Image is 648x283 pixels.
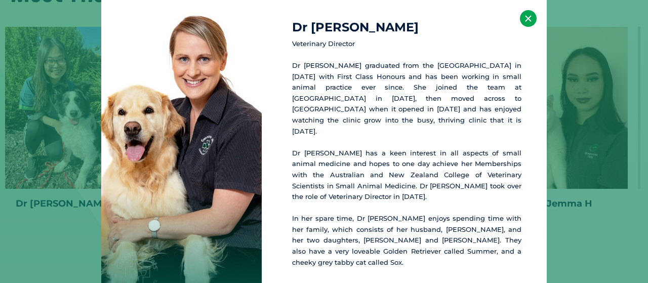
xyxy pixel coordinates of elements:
button: × [520,10,537,27]
h4: Dr [PERSON_NAME] [292,21,521,33]
p: In her spare time, Dr [PERSON_NAME] enjoys spending time with her family, which consists of her h... [292,213,521,268]
p: Dr [PERSON_NAME] has a keen interest in all aspects of small animal medicine and hopes to one day... [292,148,521,203]
p: Dr [PERSON_NAME] graduated from the [GEOGRAPHIC_DATA] in [DATE] with First Class Honours and has ... [292,60,521,137]
p: Veterinary Director [292,38,521,50]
